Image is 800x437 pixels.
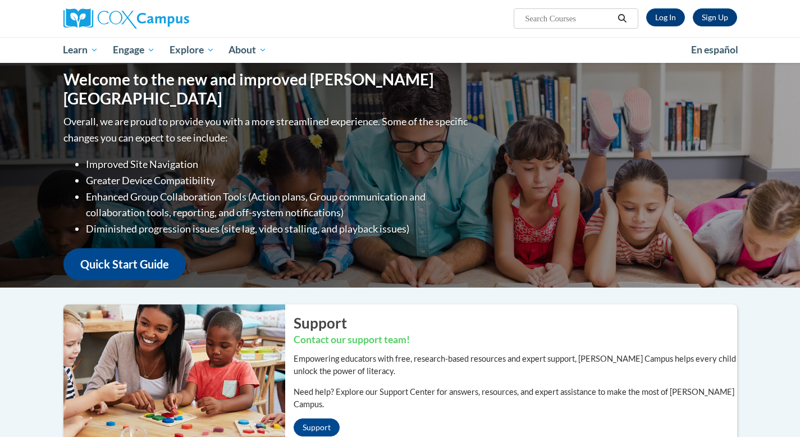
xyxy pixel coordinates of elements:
p: Empowering educators with free, research-based resources and expert support, [PERSON_NAME] Campus... [294,353,737,377]
a: Explore [162,37,222,63]
a: En español [684,38,746,62]
a: Register [693,8,737,26]
li: Diminished progression issues (site lag, video stalling, and playback issues) [86,221,470,237]
a: About [221,37,274,63]
span: En español [691,44,738,56]
a: Support [294,418,340,436]
h1: Welcome to the new and improved [PERSON_NAME][GEOGRAPHIC_DATA] [63,70,470,108]
p: Overall, we are proud to provide you with a more streamlined experience. Some of the specific cha... [63,113,470,146]
a: Log In [646,8,685,26]
button: Search [614,12,630,25]
span: About [228,43,267,57]
p: Need help? Explore our Support Center for answers, resources, and expert assistance to make the m... [294,386,737,411]
a: Cox Campus [63,8,277,29]
li: Enhanced Group Collaboration Tools (Action plans, Group communication and collaboration tools, re... [86,189,470,221]
li: Improved Site Navigation [86,156,470,172]
input: Search Courses [524,12,614,25]
div: Main menu [47,37,754,63]
img: Cox Campus [63,8,189,29]
span: Explore [170,43,214,57]
h2: Support [294,313,737,333]
a: Learn [56,37,106,63]
a: Quick Start Guide [63,248,186,280]
span: Learn [63,43,98,57]
a: Engage [106,37,162,63]
li: Greater Device Compatibility [86,172,470,189]
span: Engage [113,43,155,57]
h3: Contact our support team! [294,333,737,347]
